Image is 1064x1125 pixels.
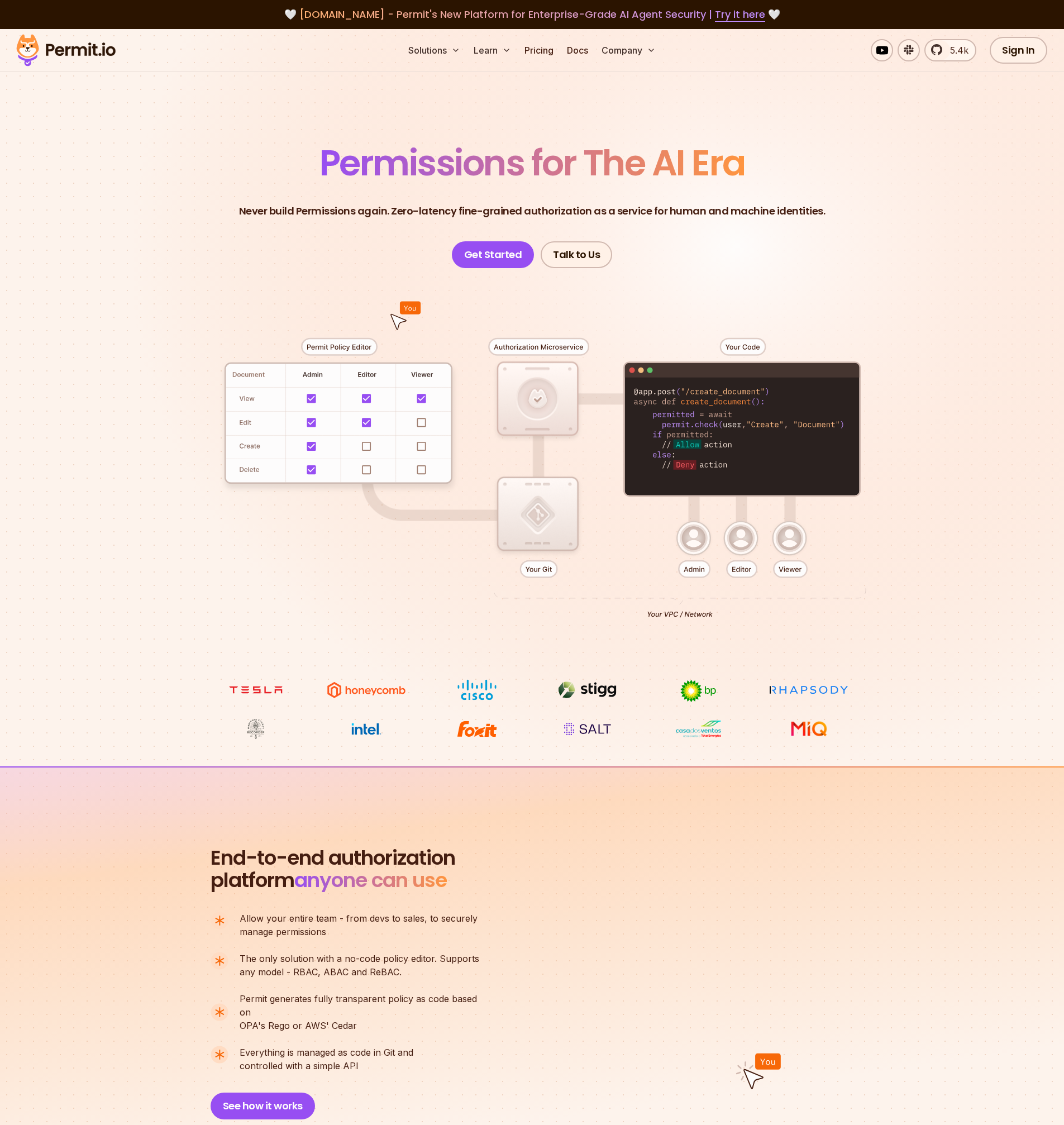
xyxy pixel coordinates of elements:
a: Docs [562,39,593,61]
img: Cisco [435,679,519,700]
p: controlled with a simple API [240,1046,413,1072]
img: Rhapsody Health [767,679,851,700]
img: Casa dos Ventos [656,718,740,740]
img: Permit logo [11,31,121,69]
a: Get Started [452,241,535,268]
button: Learn [469,39,516,61]
p: manage permissions [240,912,478,938]
a: Talk to Us [541,241,612,268]
button: Solutions [404,39,465,61]
img: Maricopa County Recorder\'s Office [214,718,298,740]
img: Honeycomb [325,679,408,700]
img: salt [546,718,629,740]
img: tesla [214,679,298,700]
img: Intel [325,718,408,740]
img: Stigg [546,679,629,700]
p: any model - RBAC, ABAC and ReBAC. [240,952,479,979]
a: 5.4k [924,39,976,61]
a: Try it here [715,7,765,22]
button: See how it works [211,1093,315,1119]
span: anyone can use [294,866,447,894]
span: End-to-end authorization [211,847,455,869]
span: The only solution with a no-code policy editor. Supports [240,952,479,965]
img: Foxit [435,718,519,740]
button: Company [597,39,660,61]
a: Pricing [520,39,558,61]
img: bp [656,679,740,703]
h2: platform [211,847,455,892]
span: Permit generates fully transparent policy as code based on [240,992,489,1019]
span: 5.4k [943,44,968,57]
span: [DOMAIN_NAME] - Permit's New Platform for Enterprise-Grade AI Agent Security | [299,7,765,21]
span: Permissions for The AI Era [319,138,745,188]
img: MIQ [771,719,846,738]
a: Sign In [990,37,1047,64]
span: Everything is managed as code in Git and [240,1046,413,1059]
p: OPA's Rego or AWS' Cedar [240,992,489,1032]
p: Never build Permissions again. Zero-latency fine-grained authorization as a service for human and... [239,203,826,219]
div: 🤍 🤍 [27,7,1037,22]
span: Allow your entire team - from devs to sales, to securely [240,912,478,925]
